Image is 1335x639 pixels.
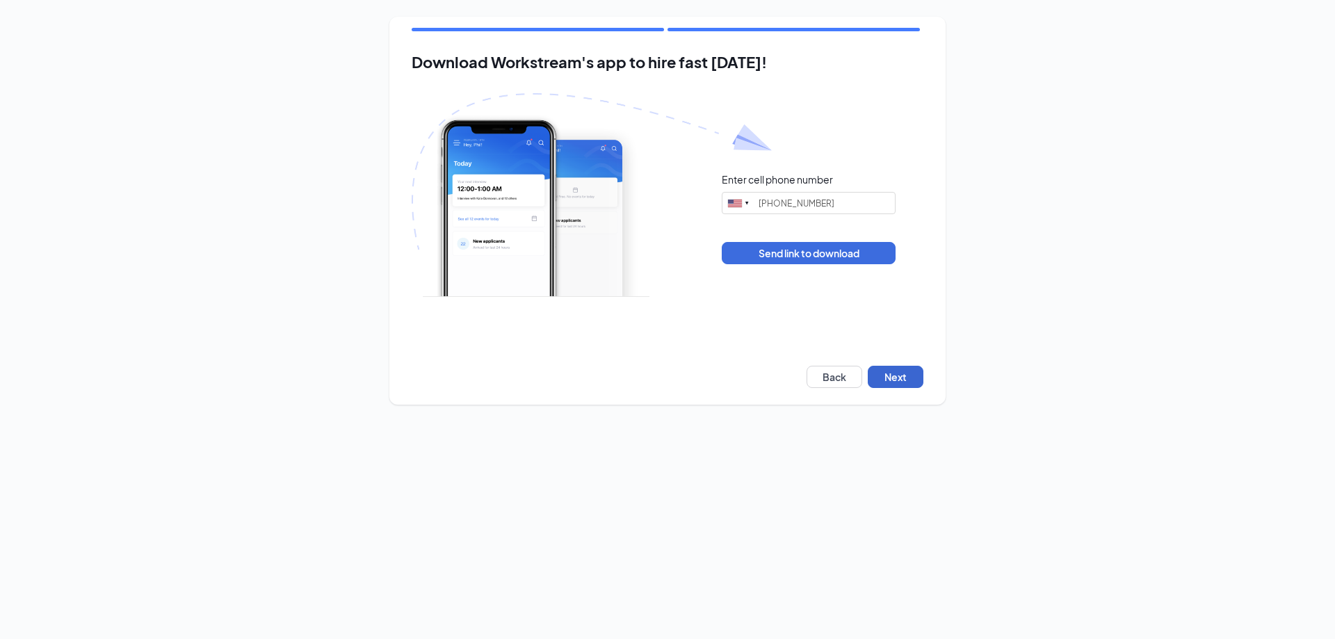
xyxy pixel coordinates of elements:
[412,54,923,71] h2: Download Workstream's app to hire fast [DATE]!
[722,192,896,214] input: (201) 555-0123
[412,93,772,297] img: Download Workstream's app with paper plane
[722,242,896,264] button: Send link to download
[722,172,833,186] div: Enter cell phone number
[722,193,754,213] div: United States: +1
[807,366,862,388] button: Back
[868,366,923,388] button: Next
